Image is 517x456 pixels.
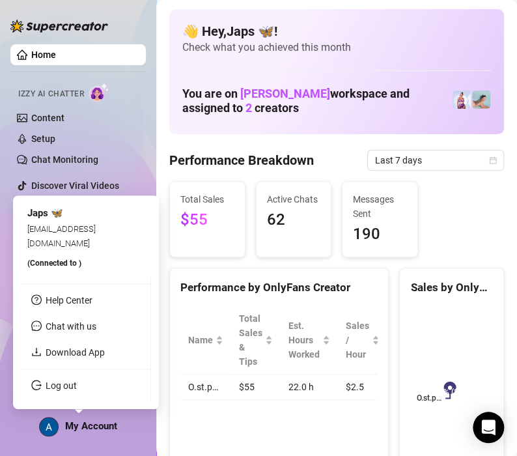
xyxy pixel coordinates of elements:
[417,393,441,403] text: O.st.p…
[267,192,321,207] span: Active Chats
[182,22,491,40] h4: 👋 Hey, Japs 🦋 !
[338,306,387,375] th: Sales / Hour
[489,156,497,164] span: calendar
[182,40,491,55] span: Check what you achieved this month
[27,259,81,268] span: (Connected to )
[245,101,252,115] span: 2
[31,321,42,331] span: message
[231,375,281,400] td: $55
[281,375,338,400] td: 22.0 h
[46,347,105,358] a: Download App
[231,306,281,375] th: Total Sales & Tips
[180,192,234,207] span: Total Sales
[27,207,63,219] span: Japs 🦋
[18,88,84,100] span: Izzy AI Chatter
[31,113,64,123] a: Content
[288,319,320,362] div: Est. Hours Worked
[338,375,387,400] td: $2.5
[180,375,231,400] td: O.st.p…
[239,311,262,369] span: Total Sales & Tips
[410,279,493,296] div: Sales by OnlyFans Creator
[346,319,369,362] span: Sales / Hour
[240,87,330,100] span: [PERSON_NAME]
[21,375,150,396] li: Log out
[188,333,213,347] span: Name
[473,412,504,443] div: Open Intercom Messenger
[65,420,117,432] span: My Account
[180,208,234,233] span: $55
[27,223,96,248] span: [EMAIL_ADDRESS][DOMAIN_NAME]
[353,222,407,247] span: 190
[353,192,407,221] span: Messages Sent
[180,279,378,296] div: Performance by OnlyFans Creator
[453,91,471,109] img: O.st.p
[31,134,55,144] a: Setup
[267,208,321,233] span: 62
[169,151,314,169] h4: Performance Breakdown
[375,150,496,170] span: Last 7 days
[31,50,56,60] a: Home
[10,20,108,33] img: logo-BBDzfeDw.svg
[40,418,58,436] img: ACg8ocLKeIC3_pvjouK2VjQ-EUj-VjB5RcThMWK5jHEIWxKPENHGIA=s96-c
[180,306,231,375] th: Name
[31,154,98,165] a: Chat Monitoring
[46,321,96,332] span: Chat with us
[31,180,119,191] a: Discover Viral Videos
[46,295,92,306] a: Help Center
[182,87,452,115] h1: You are on workspace and assigned to creators
[89,83,109,102] img: AI Chatter
[46,380,77,391] a: Log out
[472,91,490,109] img: O.ST.P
